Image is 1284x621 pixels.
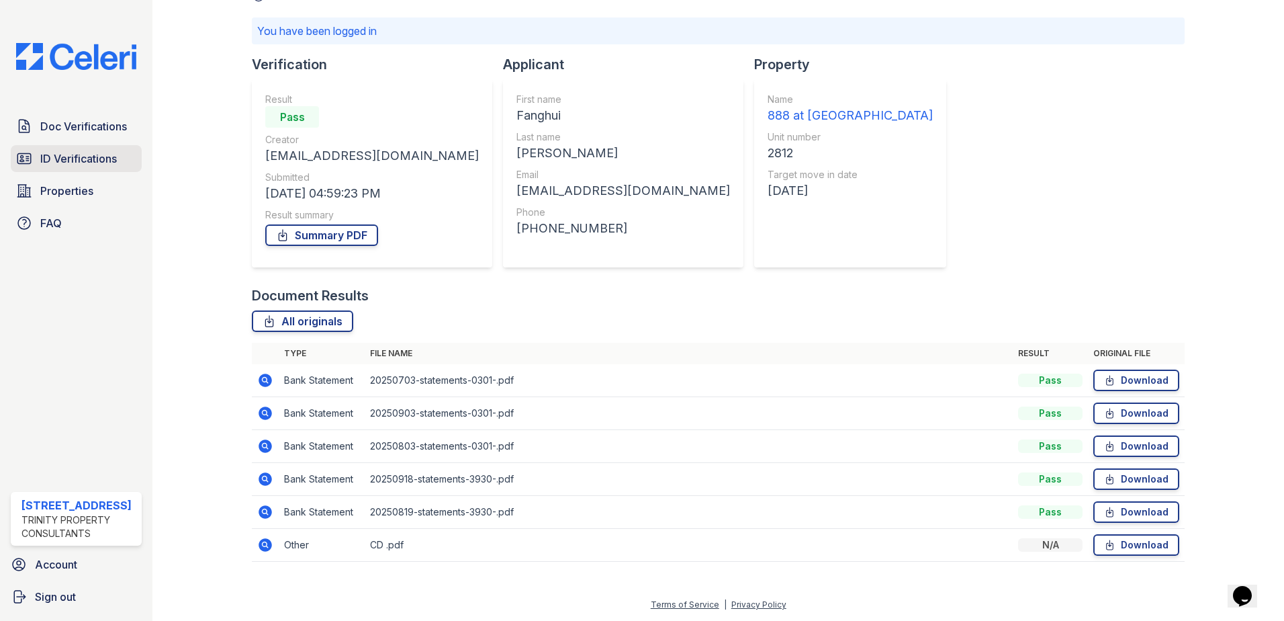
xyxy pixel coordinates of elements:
div: [STREET_ADDRESS] [21,497,136,513]
th: Type [279,343,365,364]
img: CE_Logo_Blue-a8612792a0a2168367f1c8372b55b34899dd931a85d93a1a3d3e32e68fde9ad4.png [5,43,147,70]
div: [PERSON_NAME] [516,144,730,163]
div: [DATE] [768,181,933,200]
div: | [724,599,727,610]
div: First name [516,93,730,106]
th: Original file [1088,343,1185,364]
div: Name [768,93,933,106]
div: Document Results [252,286,369,305]
div: Email [516,168,730,181]
iframe: chat widget [1228,567,1271,608]
div: [PHONE_NUMBER] [516,219,730,238]
td: Bank Statement [279,463,365,496]
a: Download [1093,468,1179,490]
a: Summary PDF [265,224,378,246]
div: Pass [265,106,319,128]
a: ID Verifications [11,145,142,172]
div: Pass [1018,440,1083,453]
td: 20250918-statements-3930-.pdf [365,463,1013,496]
div: Creator [265,133,479,147]
div: Pass [1018,407,1083,420]
th: Result [1013,343,1088,364]
span: Account [35,556,77,573]
div: 888 at [GEOGRAPHIC_DATA] [768,106,933,125]
a: Doc Verifications [11,113,142,140]
td: 20250803-statements-0301-.pdf [365,430,1013,463]
span: Properties [40,183,93,199]
a: Account [5,551,147,578]
div: Phone [516,206,730,219]
span: Doc Verifications [40,118,127,134]
a: Download [1093,436,1179,457]
div: Applicant [503,55,754,74]
div: [DATE] 04:59:23 PM [265,184,479,203]
a: Properties [11,177,142,204]
div: Target move in date [768,168,933,181]
div: Property [754,55,957,74]
a: All originals [252,310,353,332]
div: Last name [516,130,730,144]
a: Download [1093,370,1179,391]
a: Download [1093,534,1179,556]
span: Sign out [35,589,76,605]
td: Bank Statement [279,430,365,463]
div: Fanghui [516,106,730,125]
span: FAQ [40,215,62,231]
div: [EMAIL_ADDRESS][DOMAIN_NAME] [516,181,730,200]
div: Submitted [265,171,479,184]
td: 20250819-statements-3930-.pdf [365,496,1013,529]
td: Bank Statement [279,496,365,529]
th: File name [365,343,1013,364]
a: Download [1093,403,1179,424]
div: Trinity Property Consultants [21,513,136,540]
div: Pass [1018,505,1083,519]
a: Terms of Service [651,599,719,610]
td: 20250903-statements-0301-.pdf [365,397,1013,430]
div: [EMAIL_ADDRESS][DOMAIN_NAME] [265,147,479,165]
div: Result summary [265,208,479,222]
div: Result [265,93,479,106]
div: Pass [1018,374,1083,387]
span: ID Verifications [40,151,117,167]
td: CD .pdf [365,529,1013,562]
td: Other [279,529,365,562]
a: FAQ [11,210,142,237]
div: Unit number [768,130,933,144]
a: Download [1093,501,1179,523]
div: N/A [1018,538,1083,552]
p: You have been logged in [257,23,1179,39]
a: Privacy Policy [731,599,786,610]
td: 20250703-statements-0301-.pdf [365,364,1013,397]
div: 2812 [768,144,933,163]
a: Name 888 at [GEOGRAPHIC_DATA] [768,93,933,125]
td: Bank Statement [279,364,365,397]
div: Verification [252,55,503,74]
td: Bank Statement [279,397,365,430]
a: Sign out [5,583,147,610]
div: Pass [1018,472,1083,486]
